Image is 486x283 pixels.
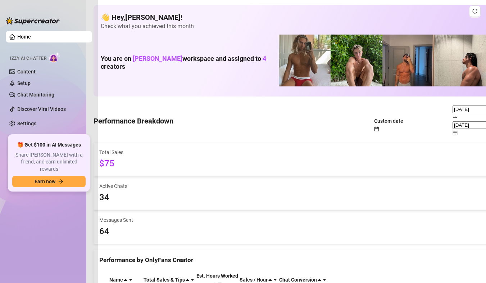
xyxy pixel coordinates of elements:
span: 4 [263,55,266,62]
span: Izzy AI Chatter [10,55,46,62]
span: reload [472,9,477,14]
span: swap-right [453,114,458,120]
a: Content [17,69,36,75]
span: Share [PERSON_NAME] with a friend, and earn unlimited rewards [12,152,86,173]
img: logo-BBDzfeDw.svg [6,17,60,24]
span: 🎁 Get $100 in AI Messages [17,141,81,149]
span: arrow-right [58,179,63,184]
span: caret-down [322,277,327,282]
img: AI Chatter [49,52,60,63]
span: caret-up [268,277,273,282]
h4: Performance Breakdown [94,116,173,126]
span: caret-down [190,277,195,282]
button: Earn nowarrow-right [12,176,86,187]
span: caret-up [185,277,190,282]
span: calendar [453,130,458,135]
span: Total Sales & Tips [144,277,185,283]
a: Settings [17,121,36,126]
a: Discover Viral Videos [17,106,66,112]
img: Wayne [382,35,434,86]
span: calendar [374,126,379,131]
span: caret-up [123,277,128,282]
a: Chat Monitoring [17,92,54,98]
div: Est. Hours Worked [196,272,238,280]
h4: 👋 Hey, [PERSON_NAME] ! [101,12,486,22]
span: caret-down [273,277,278,282]
span: Chat Conversion [279,277,317,283]
span: to [453,114,458,120]
span: Sales / Hour [240,277,268,283]
h1: You are on workspace and assigned to creators [101,55,279,71]
span: Check what you achieved this month [101,22,486,30]
span: Custom date [374,118,403,124]
span: Name [109,277,123,283]
span: caret-up [317,277,322,282]
span: Earn now [35,179,55,184]
img: Nathaniel [331,35,382,86]
img: Ralphy [434,35,486,86]
span: caret-down [128,277,133,282]
span: [PERSON_NAME] [133,55,182,62]
img: Nathaniel [279,35,331,86]
a: Setup [17,80,31,86]
a: Home [17,34,31,40]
